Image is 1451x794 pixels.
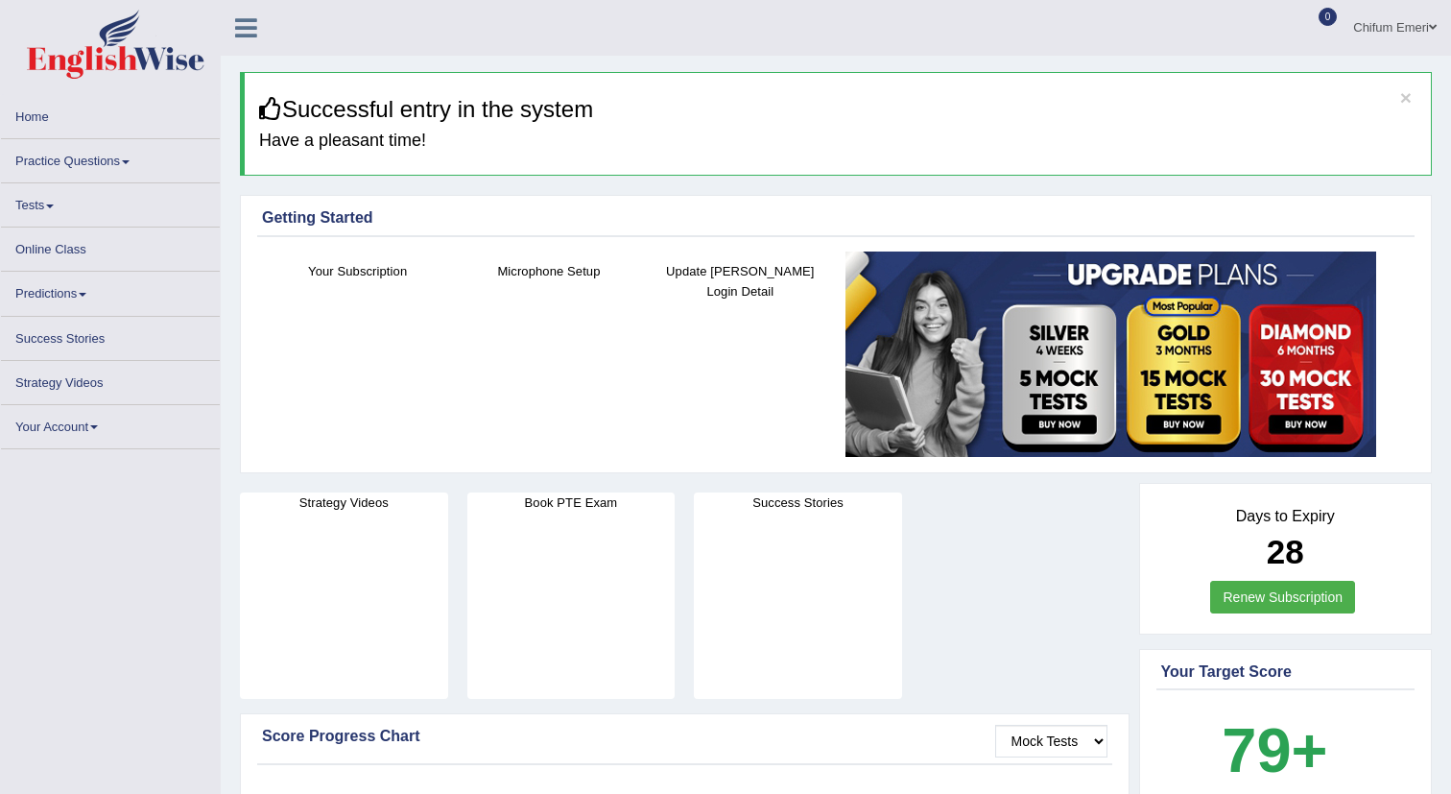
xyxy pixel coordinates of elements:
a: Home [1,95,220,132]
b: 79+ [1222,715,1327,785]
div: Your Target Score [1161,661,1411,684]
span: 0 [1319,8,1338,26]
h4: Book PTE Exam [467,493,676,513]
a: Renew Subscription [1210,581,1355,614]
img: small5.jpg [845,252,1376,457]
div: Score Progress Chart [262,725,1107,748]
h4: Your Subscription [272,261,443,281]
h4: Update [PERSON_NAME] Login Detail [654,261,826,301]
a: Predictions [1,272,220,309]
a: Practice Questions [1,139,220,177]
a: Online Class [1,228,220,265]
h4: Microphone Setup [463,261,634,281]
button: × [1400,87,1412,108]
a: Tests [1,183,220,221]
b: 28 [1267,533,1304,570]
a: Your Account [1,405,220,443]
h4: Days to Expiry [1161,508,1411,525]
h3: Successful entry in the system [259,97,1416,122]
a: Strategy Videos [1,361,220,398]
a: Success Stories [1,317,220,354]
h4: Strategy Videos [240,493,448,513]
h4: Have a pleasant time! [259,132,1416,151]
div: Getting Started [262,206,1410,229]
h4: Success Stories [694,493,902,513]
